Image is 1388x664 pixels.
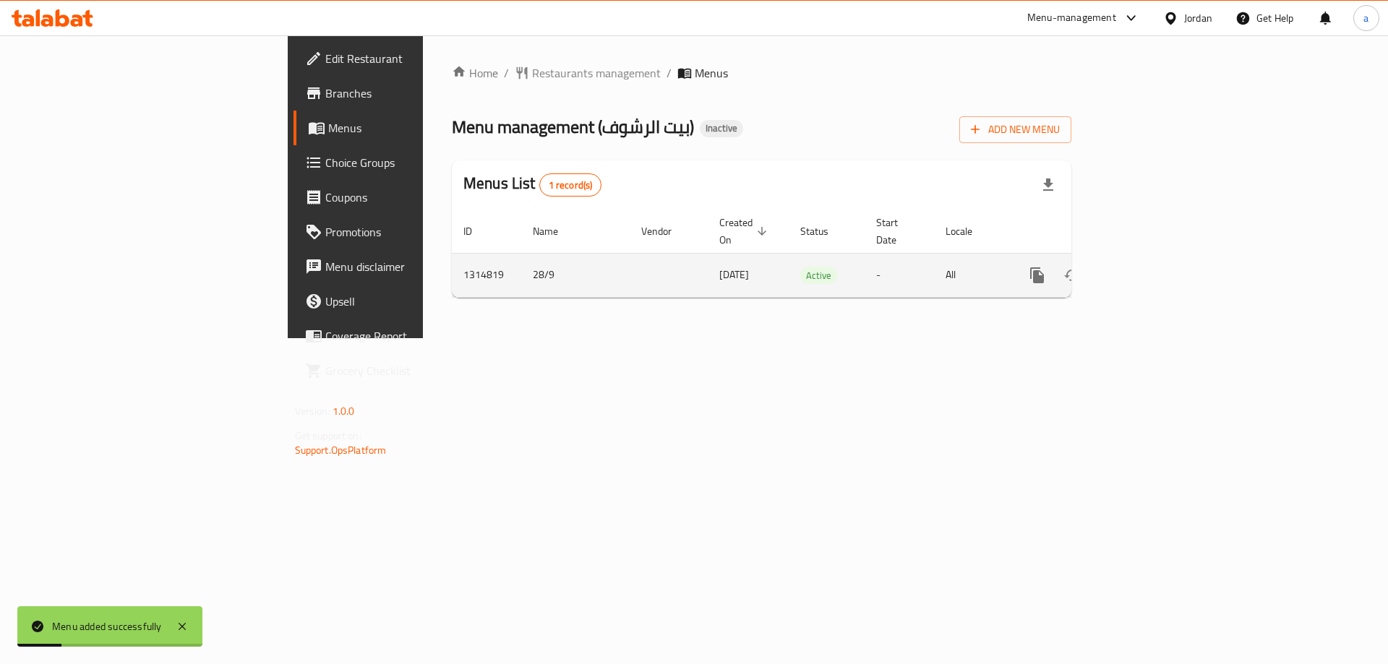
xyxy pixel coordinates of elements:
span: Start Date [876,214,917,249]
a: Grocery Checklist [294,353,520,388]
th: Actions [1008,210,1170,254]
a: Edit Restaurant [294,41,520,76]
span: Get support on: [295,426,361,445]
a: Branches [294,76,520,111]
div: Jordan [1184,10,1212,26]
a: Coupons [294,180,520,215]
span: Status [800,223,847,240]
a: Support.OpsPlatform [295,441,387,460]
span: [DATE] [719,265,749,284]
div: Total records count [539,173,602,197]
button: more [1020,258,1055,293]
li: / [667,64,672,82]
span: a [1363,10,1368,26]
span: 1 record(s) [540,178,601,192]
div: Export file [1031,168,1066,202]
span: Edit Restaurant [325,50,508,67]
span: Inactive [700,122,743,134]
a: Menu disclaimer [294,249,520,284]
a: Upsell [294,284,520,319]
a: Choice Groups [294,145,520,180]
td: 28/9 [521,253,630,297]
table: enhanced table [452,210,1170,298]
span: Version: [295,402,330,421]
span: Menus [328,119,508,137]
nav: breadcrumb [452,64,1071,82]
span: Upsell [325,293,508,310]
span: Promotions [325,223,508,241]
span: Menu management ( بيت الرشوف ) [452,111,694,143]
span: Branches [325,85,508,102]
span: Name [533,223,577,240]
a: Restaurants management [515,64,661,82]
span: Created On [719,214,771,249]
span: Locale [946,223,991,240]
a: Coverage Report [294,319,520,353]
span: Active [800,267,837,284]
td: - [865,253,934,297]
a: Menus [294,111,520,145]
span: Choice Groups [325,154,508,171]
td: All [934,253,1008,297]
span: 1.0.0 [333,402,355,421]
span: Coupons [325,189,508,206]
h2: Menus List [463,173,601,197]
span: Restaurants management [532,64,661,82]
div: Active [800,267,837,284]
span: Add New Menu [971,121,1060,139]
div: Menu added successfully [52,618,162,634]
span: Coverage Report [325,327,508,345]
span: Grocery Checklist [325,362,508,379]
span: Menus [695,64,728,82]
button: Add New Menu [959,116,1071,143]
span: Menu disclaimer [325,258,508,275]
span: Vendor [641,223,690,240]
div: Menu-management [1027,9,1116,27]
a: Promotions [294,215,520,249]
div: Inactive [700,120,743,137]
span: ID [463,223,491,240]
